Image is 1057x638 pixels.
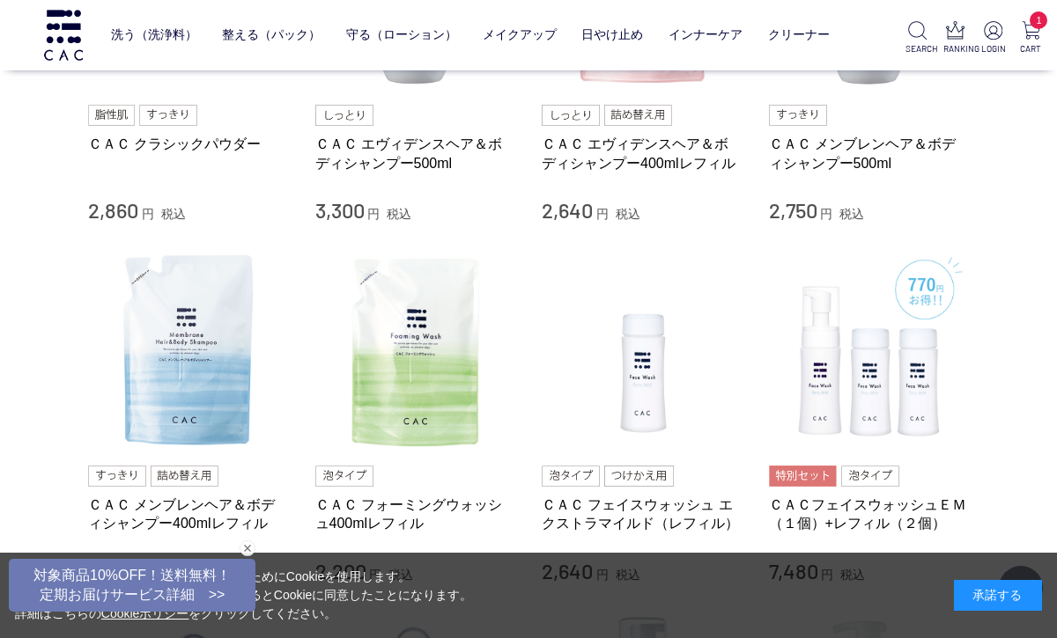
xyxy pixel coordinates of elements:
[542,105,600,126] img: しっとり
[542,135,743,172] a: ＣＡＣ エヴィデンスヘア＆ボディシャンプー400mlレフィル
[542,251,743,451] img: ＣＡＣ フェイスウォッシュ エクストラマイルド（レフィル）
[769,495,970,533] a: ＣＡＣフェイスウォッシュＥＭ（１個）+レフィル（２個）
[222,14,321,55] a: 整える（パック）
[41,10,85,60] img: logo
[596,207,609,221] span: 円
[604,466,673,487] img: つけかえ用
[88,466,146,487] img: すっきり
[769,466,837,487] img: 特別セット
[161,207,186,221] span: 税込
[315,495,516,533] a: ＣＡＣ フォーミングウォッシュ400mlレフィル
[581,14,643,55] a: 日やけ止め
[367,207,380,221] span: 円
[841,466,899,487] img: 泡タイプ
[88,251,289,451] img: ＣＡＣ メンブレンヘア＆ボディシャンプー400mlレフィル
[387,207,411,221] span: 税込
[943,42,967,55] p: RANKING
[905,21,929,55] a: SEARCH
[839,207,864,221] span: 税込
[542,466,600,487] img: 泡タイプ
[820,207,832,221] span: 円
[604,105,672,126] img: 詰め替え用
[315,251,516,451] img: ＣＡＣ フォーミングウォッシュ400mlレフィル
[542,197,593,223] span: 2,640
[905,42,929,55] p: SEARCH
[483,14,557,55] a: メイクアップ
[142,207,154,221] span: 円
[768,14,830,55] a: クリーナー
[769,135,970,172] a: ＣＡＣ メンブレンヘア＆ボディシャンプー500ml
[769,105,827,126] img: すっきり
[769,251,970,451] img: ＣＡＣフェイスウォッシュＥＭ（１個）+レフィル（２個）
[139,105,197,126] img: すっきり
[669,14,743,55] a: インナーケア
[542,495,743,533] a: ＣＡＣ フェイスウォッシュ エクストラマイルド（レフィル）
[346,14,457,55] a: 守る（ローション）
[151,466,218,487] img: 詰め替え用
[111,14,197,55] a: 洗う（洗浄料）
[88,135,289,153] a: ＣＡＣ クラシックパウダー
[315,466,373,487] img: 泡タイプ
[981,21,1005,55] a: LOGIN
[88,197,138,223] span: 2,860
[88,495,289,533] a: ＣＡＣ メンブレンヘア＆ボディシャンプー400mlレフィル
[769,197,817,223] span: 2,750
[1019,42,1043,55] p: CART
[315,105,373,126] img: しっとり
[943,21,967,55] a: RANKING
[981,42,1005,55] p: LOGIN
[954,580,1042,611] div: 承諾する
[315,135,516,172] a: ＣＡＣ エヴィデンスヘア＆ボディシャンプー500ml
[88,105,135,126] img: 脂性肌
[1030,11,1047,29] span: 1
[315,197,365,223] span: 3,300
[616,207,640,221] span: 税込
[1019,21,1043,55] a: 1 CART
